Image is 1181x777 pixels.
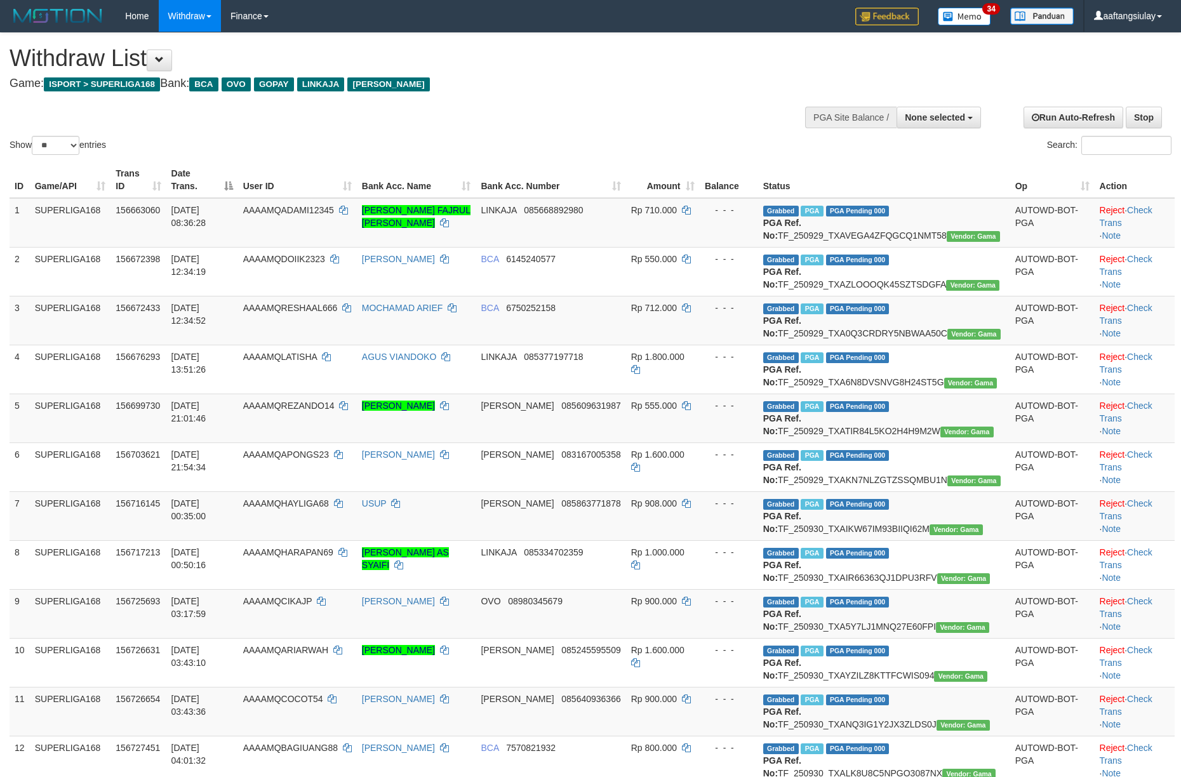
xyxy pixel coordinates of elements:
[30,198,111,248] td: SUPERLIGA168
[243,352,317,362] span: AAAAMQLATISHA
[481,743,498,753] span: BCA
[171,449,206,472] span: [DATE] 21:54:34
[801,352,823,363] span: Marked by aafsoycanthlai
[10,247,30,296] td: 2
[1100,449,1152,472] a: Check Trans
[481,645,554,655] span: [PERSON_NAME]
[297,77,345,91] span: LINKAJA
[243,205,334,215] span: AAAAMQADAMI12345
[243,401,335,411] span: AAAAMQREZANDO14
[116,401,160,411] span: 156699730
[10,6,106,25] img: MOTION_logo.png
[171,303,206,326] span: [DATE] 12:34:52
[705,399,753,412] div: - - -
[947,329,1001,340] span: Vendor URL: https://trx31.1velocity.biz
[171,254,206,277] span: [DATE] 12:34:19
[1100,352,1125,362] a: Reject
[1102,670,1121,681] a: Note
[1100,303,1125,313] a: Reject
[801,401,823,412] span: Marked by aafchhiseyha
[1095,247,1175,296] td: · ·
[1095,687,1175,736] td: · ·
[10,394,30,442] td: 5
[705,595,753,608] div: - - -
[758,442,1010,491] td: TF_250929_TXAKN7NLZGTZSSQMBU1N
[30,394,111,442] td: SUPERLIGA168
[763,352,799,363] span: Grabbed
[362,303,443,313] a: MOCHAMAD ARIEF
[1095,638,1175,687] td: · ·
[1100,401,1152,423] a: Check Trans
[801,255,823,265] span: Marked by aafsoycanthlai
[238,162,357,198] th: User ID: activate to sort column ascending
[1100,205,1125,215] a: Reject
[1010,589,1095,638] td: AUTOWD-BOT-PGA
[32,136,79,155] select: Showentries
[243,303,338,313] span: AAAAMQRESHAAL666
[243,596,312,606] span: AAAAMQCIKAJP
[347,77,429,91] span: [PERSON_NAME]
[1100,352,1152,375] a: Check Trans
[362,596,435,606] a: [PERSON_NAME]
[481,401,554,411] span: [PERSON_NAME]
[1100,645,1125,655] a: Reject
[1010,638,1095,687] td: AUTOWD-BOT-PGA
[1095,589,1175,638] td: · ·
[1126,107,1162,128] a: Stop
[705,693,753,705] div: - - -
[362,547,449,570] a: [PERSON_NAME] AS SYAIFI
[705,448,753,461] div: - - -
[481,694,554,704] span: [PERSON_NAME]
[362,694,435,704] a: [PERSON_NAME]
[1010,394,1095,442] td: AUTOWD-BOT-PGA
[1100,743,1152,766] a: Check Trans
[116,694,160,704] span: 156726654
[705,741,753,754] div: - - -
[940,427,994,437] span: Vendor URL: https://trx31.1velocity.biz
[481,596,500,606] span: OVO
[1095,296,1175,345] td: · ·
[243,449,329,460] span: AAAAMQAPONGS23
[705,644,753,656] div: - - -
[826,646,890,656] span: PGA Pending
[116,645,160,655] span: 156726631
[481,352,516,362] span: LINKAJA
[855,8,919,25] img: Feedback.jpg
[362,401,435,411] a: [PERSON_NAME]
[631,743,677,753] span: Rp 800.000
[1024,107,1123,128] a: Run Auto-Refresh
[758,198,1010,248] td: TF_250929_TXAVEGA4ZFQGCQ1NMT58
[116,352,160,362] span: 156676293
[801,646,823,656] span: Marked by aafchhiseyha
[826,206,890,216] span: PGA Pending
[826,401,890,412] span: PGA Pending
[631,547,684,557] span: Rp 1.000.000
[801,548,823,559] span: Marked by aafnonsreyleab
[116,205,160,215] span: 156663060
[1102,426,1121,436] a: Note
[110,162,166,198] th: Trans ID: activate to sort column ascending
[116,547,160,557] span: 156717213
[243,498,329,508] span: AAAAMQHAYLIGA68
[758,540,1010,589] td: TF_250930_TXAIR66363QJ1DPU3RFV
[1095,345,1175,394] td: · ·
[1100,596,1152,619] a: Check Trans
[801,694,823,705] span: Marked by aafchhiseyha
[1100,645,1152,668] a: Check Trans
[763,401,799,412] span: Grabbed
[758,247,1010,296] td: TF_250929_TXAZLOOOQK45SZTSDGFA
[705,204,753,216] div: - - -
[362,352,436,362] a: AGUS VIANDOKO
[1100,401,1125,411] a: Reject
[10,638,30,687] td: 10
[758,296,1010,345] td: TF_250929_TXA0Q3CRDRY5NBWAA50C
[10,540,30,589] td: 8
[947,475,1001,486] span: Vendor URL: https://trx31.1velocity.biz
[705,302,753,314] div: - - -
[243,694,323,704] span: AAAAMQCOCOT54
[1010,198,1095,248] td: AUTOWD-BOT-PGA
[763,597,799,608] span: Grabbed
[30,345,111,394] td: SUPERLIGA168
[826,255,890,265] span: PGA Pending
[171,743,206,766] span: [DATE] 04:01:32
